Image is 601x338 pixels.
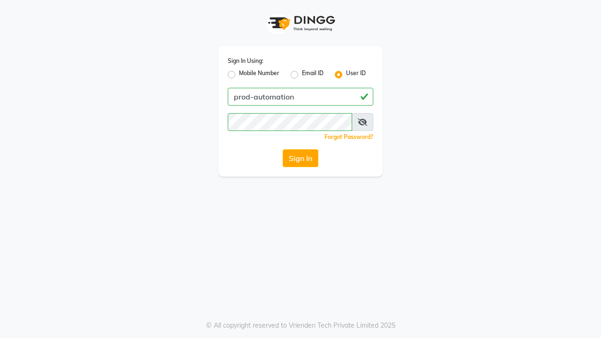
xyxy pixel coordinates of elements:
[346,69,366,80] label: User ID
[228,57,263,65] label: Sign In Using:
[324,133,373,140] a: Forgot Password?
[263,9,338,37] img: logo1.svg
[302,69,324,80] label: Email ID
[228,113,352,131] input: Username
[239,69,279,80] label: Mobile Number
[283,149,318,167] button: Sign In
[228,88,373,106] input: Username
